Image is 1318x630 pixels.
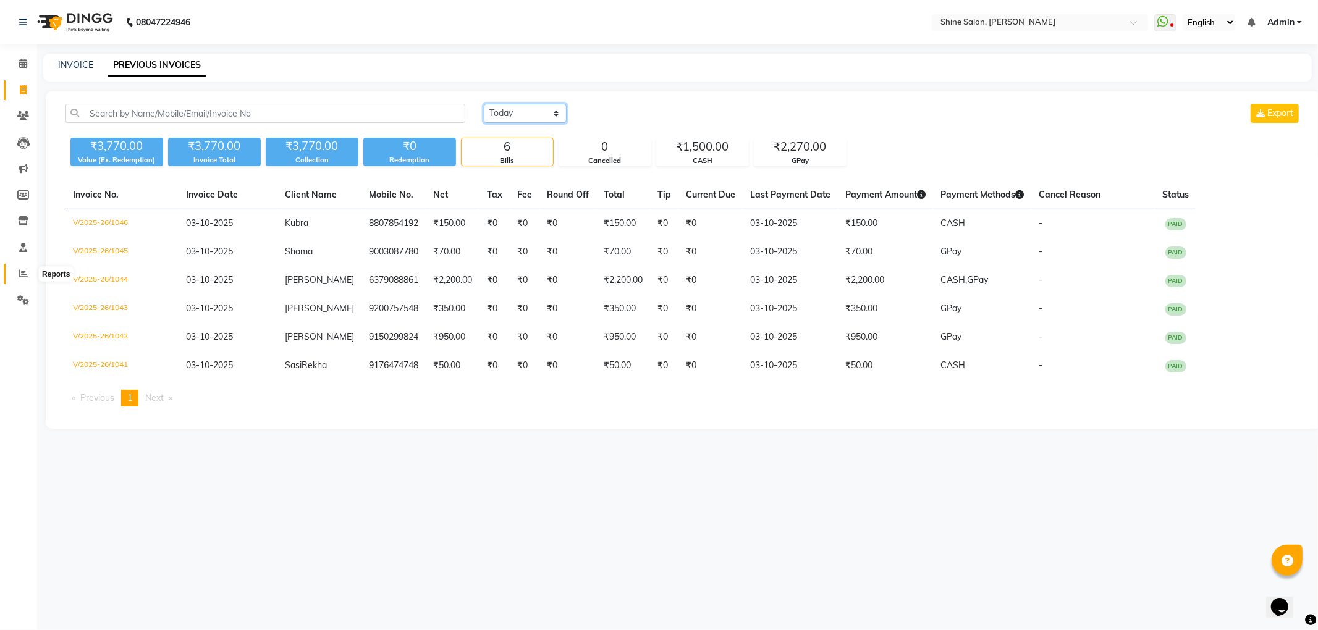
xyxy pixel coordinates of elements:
[510,209,539,238] td: ₹0
[743,209,838,238] td: 03-10-2025
[65,238,179,266] td: V/2025-26/1045
[65,323,179,351] td: V/2025-26/1042
[510,295,539,323] td: ₹0
[363,138,456,155] div: ₹0
[559,138,651,156] div: 0
[596,351,650,380] td: ₹50.00
[596,238,650,266] td: ₹70.00
[479,351,510,380] td: ₹0
[678,323,743,351] td: ₹0
[65,295,179,323] td: V/2025-26/1043
[517,189,532,200] span: Fee
[145,392,164,403] span: Next
[940,359,965,371] span: CASH
[657,189,671,200] span: Tip
[596,295,650,323] td: ₹350.00
[479,238,510,266] td: ₹0
[1165,218,1186,230] span: PAID
[433,189,448,200] span: Net
[65,209,179,238] td: V/2025-26/1046
[1162,189,1189,200] span: Status
[838,266,933,295] td: ₹2,200.00
[285,189,337,200] span: Client Name
[462,138,553,156] div: 6
[967,274,988,285] span: GPay
[650,351,678,380] td: ₹0
[479,295,510,323] td: ₹0
[73,189,119,200] span: Invoice No.
[363,155,456,166] div: Redemption
[479,266,510,295] td: ₹0
[65,390,1301,406] nav: Pagination
[1267,107,1293,119] span: Export
[361,351,426,380] td: 9176474748
[838,323,933,351] td: ₹950.00
[559,156,651,166] div: Cancelled
[596,323,650,351] td: ₹950.00
[510,238,539,266] td: ₹0
[539,295,596,323] td: ₹0
[361,238,426,266] td: 9003087780
[58,59,93,70] a: INVOICE
[65,351,179,380] td: V/2025-26/1041
[1266,581,1306,618] iframe: chat widget
[168,138,261,155] div: ₹3,770.00
[838,238,933,266] td: ₹70.00
[361,209,426,238] td: 8807854192
[754,138,846,156] div: ₹2,270.00
[70,138,163,155] div: ₹3,770.00
[678,238,743,266] td: ₹0
[754,156,846,166] div: GPay
[650,209,678,238] td: ₹0
[650,323,678,351] td: ₹0
[70,155,163,166] div: Value (Ex. Redemption)
[1165,360,1186,372] span: PAID
[186,246,233,257] span: 03-10-2025
[65,104,465,123] input: Search by Name/Mobile/Email/Invoice No
[678,295,743,323] td: ₹0
[426,323,479,351] td: ₹950.00
[743,323,838,351] td: 03-10-2025
[743,351,838,380] td: 03-10-2025
[1039,274,1042,285] span: -
[678,351,743,380] td: ₹0
[838,351,933,380] td: ₹50.00
[285,359,327,371] span: SasiRekha
[1165,332,1186,344] span: PAID
[186,359,233,371] span: 03-10-2025
[940,189,1024,200] span: Payment Methods
[1165,246,1186,259] span: PAID
[186,331,233,342] span: 03-10-2025
[285,274,354,285] span: [PERSON_NAME]
[604,189,625,200] span: Total
[547,189,589,200] span: Round Off
[186,274,233,285] span: 03-10-2025
[426,295,479,323] td: ₹350.00
[539,351,596,380] td: ₹0
[838,295,933,323] td: ₹350.00
[838,209,933,238] td: ₹150.00
[940,217,965,229] span: CASH
[845,189,926,200] span: Payment Amount
[539,209,596,238] td: ₹0
[539,323,596,351] td: ₹0
[186,303,233,314] span: 03-10-2025
[479,209,510,238] td: ₹0
[539,266,596,295] td: ₹0
[361,295,426,323] td: 9200757548
[940,331,961,342] span: GPay
[186,189,238,200] span: Invoice Date
[426,351,479,380] td: ₹50.00
[596,209,650,238] td: ₹150.00
[479,323,510,351] td: ₹0
[1251,104,1299,123] button: Export
[1039,189,1100,200] span: Cancel Reason
[1267,16,1295,29] span: Admin
[1165,275,1186,287] span: PAID
[426,266,479,295] td: ₹2,200.00
[678,266,743,295] td: ₹0
[266,155,358,166] div: Collection
[1039,331,1042,342] span: -
[487,189,502,200] span: Tax
[32,5,116,40] img: logo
